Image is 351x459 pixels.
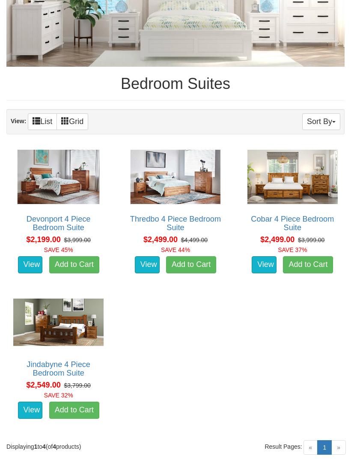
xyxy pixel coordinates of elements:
[18,402,43,419] a: View
[11,148,106,206] img: Devonport 4 Piece Bedroom Suite
[128,148,223,206] img: Thredbo 4 Piece Bedroom Suite
[27,381,61,389] span: $2,549.00
[6,75,345,92] h1: Bedroom Suites
[28,113,57,130] a: List
[283,256,333,273] a: Add to Cart
[11,293,106,352] img: Jindabyne 4 Piece Bedroom Suite
[161,246,190,253] font: SAVE 44%
[49,402,99,419] a: Add to Cart
[317,440,332,455] a: 1
[27,235,61,244] span: $2,199.00
[44,246,73,253] font: SAVE 45%
[18,256,43,273] a: View
[57,113,88,130] a: Grid
[331,440,346,455] span: »
[42,443,46,450] strong: 4
[11,118,26,124] strong: View:
[245,148,340,206] img: Cobar 4 Piece Bedroom Suite
[64,237,90,243] del: $3,999.00
[181,237,208,243] del: $4,499.00
[130,215,221,232] a: Thredbo 4 Piece Bedroom Suite
[49,256,99,273] a: Add to Cart
[34,443,38,450] strong: 1
[302,113,340,130] button: Sort By
[44,392,73,399] font: SAVE 32%
[143,235,178,244] span: $2,499.00
[64,382,90,389] del: $3,799.00
[265,442,302,451] span: Result Pages:
[252,256,277,273] a: View
[303,440,318,455] span: «
[278,246,307,253] font: SAVE 37%
[251,215,334,232] a: Cobar 4 Piece Bedroom Suite
[298,237,324,243] del: $3,999.00
[135,256,160,273] a: View
[260,235,294,244] span: $2,499.00
[166,256,216,273] a: Add to Cart
[27,215,91,232] a: Devonport 4 Piece Bedroom Suite
[53,443,56,450] strong: 4
[27,360,90,377] a: Jindabyne 4 Piece Bedroom Suite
